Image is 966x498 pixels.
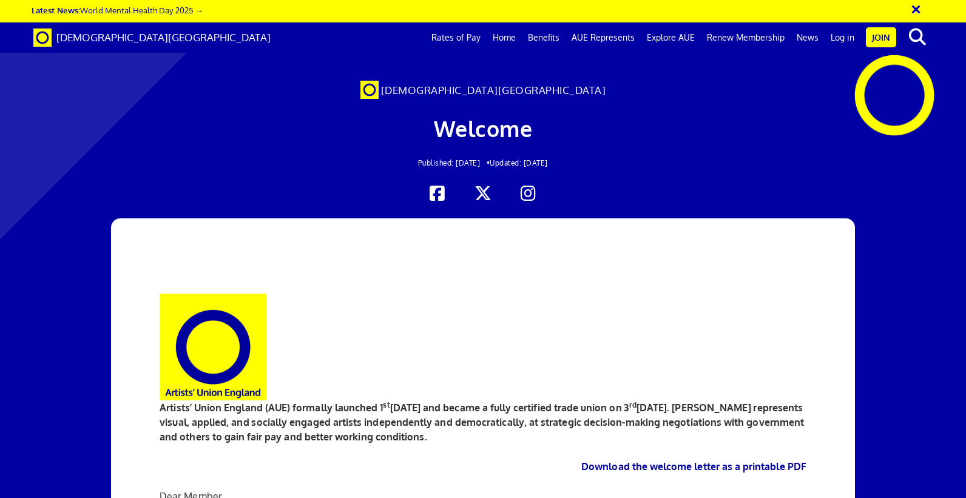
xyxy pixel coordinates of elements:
a: Rates of Pay [425,22,487,53]
a: News [791,22,825,53]
a: Benefits [522,22,566,53]
a: Log in [825,22,860,53]
sup: st [383,400,390,409]
a: Join [866,27,896,47]
span: Published: [DATE] • [418,158,490,167]
sup: rd [629,400,637,409]
span: [DEMOGRAPHIC_DATA][GEOGRAPHIC_DATA] [56,31,271,44]
a: Brand [DEMOGRAPHIC_DATA][GEOGRAPHIC_DATA] [24,22,280,53]
a: Download the welcome letter as a printable PDF [581,460,806,473]
button: search [899,24,936,50]
a: AUE Represents [566,22,641,53]
a: Home [487,22,522,53]
a: Renew Membership [701,22,791,53]
strong: Latest News: [32,5,80,15]
h2: Updated: [DATE] [186,159,780,167]
span: Welcome [434,115,533,142]
strong: Artists’ Union England (AUE) formally launched 1 [DATE] and became a fully certified trade union ... [160,340,804,443]
span: [DEMOGRAPHIC_DATA][GEOGRAPHIC_DATA] [381,84,606,96]
a: Explore AUE [641,22,701,53]
a: Latest News:World Mental Health Day 2025 → [32,5,203,15]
